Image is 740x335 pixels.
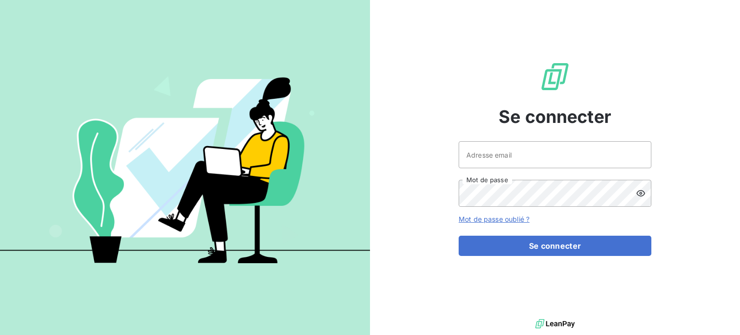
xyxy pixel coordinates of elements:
[459,215,529,223] a: Mot de passe oublié ?
[459,141,651,168] input: placeholder
[540,61,570,92] img: Logo LeanPay
[535,317,575,331] img: logo
[499,104,611,130] span: Se connecter
[459,236,651,256] button: Se connecter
